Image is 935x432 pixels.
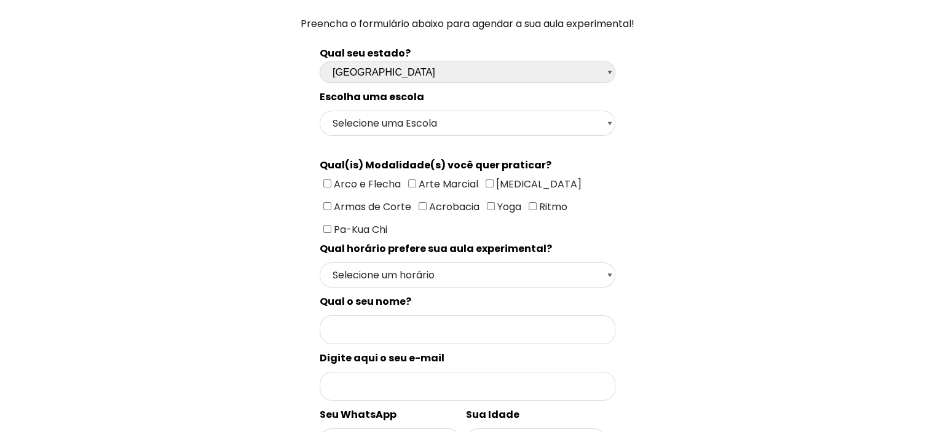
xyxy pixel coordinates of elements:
[323,225,331,233] input: Pa-Kua Chi
[331,222,387,237] span: Pa-Kua Chi
[320,407,396,422] spam: Seu WhatsApp
[416,177,478,191] span: Arte Marcial
[529,202,537,210] input: Ritmo
[320,294,411,308] spam: Qual o seu nome?
[320,351,444,365] spam: Digite aqui o seu e-mail
[419,202,427,210] input: Acrobacia
[320,158,551,172] spam: Qual(is) Modalidade(s) você quer praticar?
[487,202,495,210] input: Yoga
[323,202,331,210] input: Armas de Corte
[537,200,567,214] span: Ritmo
[494,177,582,191] span: [MEDICAL_DATA]
[323,179,331,187] input: Arco e Flecha
[331,177,401,191] span: Arco e Flecha
[331,200,411,214] span: Armas de Corte
[427,200,479,214] span: Acrobacia
[466,407,519,422] spam: Sua Idade
[320,242,552,256] spam: Qual horário prefere sua aula experimental?
[320,46,411,60] b: Qual seu estado?
[486,179,494,187] input: [MEDICAL_DATA]
[495,200,521,214] span: Yoga
[320,90,424,104] spam: Escolha uma escola
[5,15,931,32] p: Preencha o formulário abaixo para agendar a sua aula experimental!
[408,179,416,187] input: Arte Marcial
